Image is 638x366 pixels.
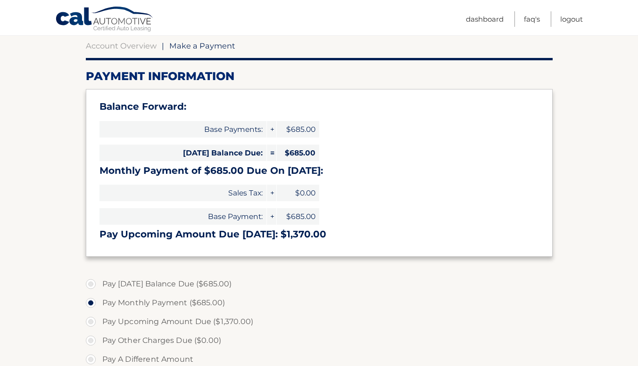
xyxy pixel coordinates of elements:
[99,228,539,240] h3: Pay Upcoming Amount Due [DATE]: $1,370.00
[267,185,276,201] span: +
[162,41,164,50] span: |
[99,208,266,225] span: Base Payment:
[55,6,154,33] a: Cal Automotive
[86,41,157,50] a: Account Overview
[86,312,553,331] label: Pay Upcoming Amount Due ($1,370.00)
[277,145,319,161] span: $685.00
[524,11,540,27] a: FAQ's
[86,69,553,83] h2: Payment Information
[86,275,553,293] label: Pay [DATE] Balance Due ($685.00)
[277,121,319,138] span: $685.00
[99,185,266,201] span: Sales Tax:
[86,293,553,312] label: Pay Monthly Payment ($685.00)
[86,331,553,350] label: Pay Other Charges Due ($0.00)
[466,11,504,27] a: Dashboard
[99,121,266,138] span: Base Payments:
[277,185,319,201] span: $0.00
[169,41,235,50] span: Make a Payment
[99,165,539,177] h3: Monthly Payment of $685.00 Due On [DATE]:
[267,208,276,225] span: +
[560,11,583,27] a: Logout
[267,121,276,138] span: +
[99,101,539,113] h3: Balance Forward:
[99,145,266,161] span: [DATE] Balance Due:
[277,208,319,225] span: $685.00
[267,145,276,161] span: =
